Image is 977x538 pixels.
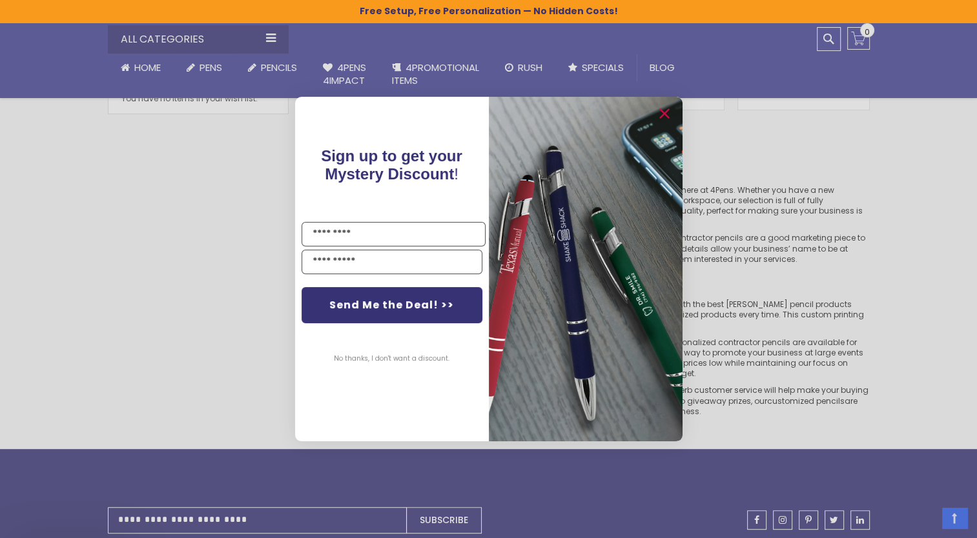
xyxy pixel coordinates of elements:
[489,97,683,441] img: 081b18bf-2f98-4675-a917-09431eb06994.jpeg
[327,343,456,375] button: No thanks, I don't want a discount.
[302,250,482,274] input: YOUR EMAIL
[870,503,977,538] iframe: Google Customer Reviews
[302,287,482,323] button: Send Me the Deal! >>
[321,147,462,183] span: !
[321,147,462,183] span: Sign up to get your Mystery Discount
[654,103,675,124] button: Close dialog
